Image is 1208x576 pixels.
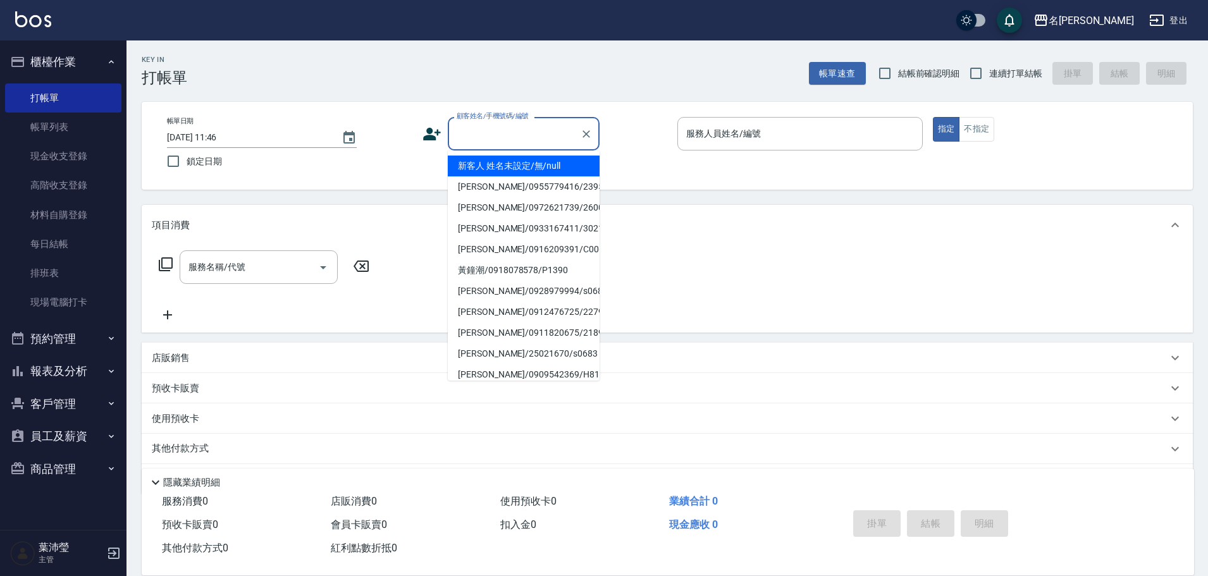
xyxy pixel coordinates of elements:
[152,412,199,426] p: 使用預收卡
[5,230,121,259] a: 每日結帳
[5,200,121,230] a: 材料自購登錄
[5,259,121,288] a: 排班表
[152,219,190,232] p: 項目消費
[162,495,208,507] span: 服務消費 0
[448,197,600,218] li: [PERSON_NAME]/0972621739/2600
[167,127,329,148] input: YYYY/MM/DD hh:mm
[809,62,866,85] button: 帳單速查
[152,442,215,456] p: 其他付款方式
[187,155,222,168] span: 鎖定日期
[5,171,121,200] a: 高階收支登錄
[669,495,718,507] span: 業績合計 0
[448,302,600,322] li: [PERSON_NAME]/0912476725/2279
[1144,9,1193,32] button: 登出
[5,142,121,171] a: 現金收支登錄
[1028,8,1139,34] button: 名[PERSON_NAME]
[577,125,595,143] button: Clear
[152,382,199,395] p: 預收卡販賣
[15,11,51,27] img: Logo
[448,322,600,343] li: [PERSON_NAME]/0911820675/2189
[5,420,121,453] button: 員工及薪資
[448,343,600,364] li: [PERSON_NAME]/25021670/s0683
[163,476,220,489] p: 隱藏業績明細
[5,453,121,486] button: 商品管理
[39,541,103,554] h5: 葉沛瑩
[5,388,121,420] button: 客戶管理
[1049,13,1134,28] div: 名[PERSON_NAME]
[500,495,557,507] span: 使用預收卡 0
[313,257,333,278] button: Open
[331,518,387,530] span: 會員卡販賣 0
[142,434,1193,464] div: 其他付款方式
[5,322,121,355] button: 預約管理
[142,343,1193,373] div: 店販銷售
[162,542,228,554] span: 其他付款方式 0
[142,403,1193,434] div: 使用預收卡
[898,67,960,80] span: 結帳前確認明細
[167,116,194,126] label: 帳單日期
[142,69,187,87] h3: 打帳單
[448,364,600,385] li: [PERSON_NAME]/0909542369/H8147
[5,355,121,388] button: 報表及分析
[142,56,187,64] h2: Key In
[331,495,377,507] span: 店販消費 0
[448,239,600,260] li: [PERSON_NAME]/0916209391/C0062
[933,117,960,142] button: 指定
[10,541,35,566] img: Person
[39,554,103,565] p: 主管
[448,218,600,239] li: [PERSON_NAME]/0933167411/3021
[5,83,121,113] a: 打帳單
[959,117,994,142] button: 不指定
[457,111,529,121] label: 顧客姓名/手機號碼/編號
[162,518,218,530] span: 預收卡販賣 0
[5,46,121,78] button: 櫃檯作業
[142,464,1193,494] div: 備註及來源
[448,281,600,302] li: [PERSON_NAME]/0928979994/s068
[142,205,1193,245] div: 項目消費
[331,542,397,554] span: 紅利點數折抵 0
[500,518,536,530] span: 扣入金 0
[997,8,1022,33] button: save
[334,123,364,153] button: Choose date, selected date is 2025-08-20
[669,518,718,530] span: 現金應收 0
[448,156,600,176] li: 新客人 姓名未設定/無/null
[152,352,190,365] p: 店販銷售
[142,373,1193,403] div: 預收卡販賣
[5,113,121,142] a: 帳單列表
[448,260,600,281] li: 黃鐘潮/0918078578/P1390
[989,67,1042,80] span: 連續打單結帳
[5,288,121,317] a: 現場電腦打卡
[448,176,600,197] li: [PERSON_NAME]/0955779416/2395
